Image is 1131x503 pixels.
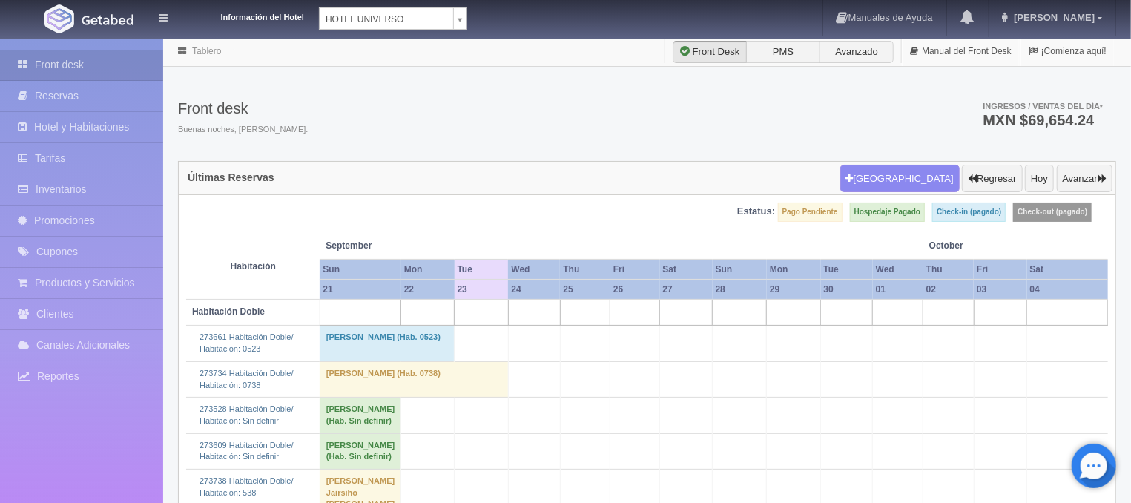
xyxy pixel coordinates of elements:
label: Check-out (pagado) [1013,203,1092,222]
span: September [326,240,448,252]
th: 02 [923,280,974,300]
h4: Últimas Reservas [188,172,274,183]
th: Sun [320,260,400,280]
label: Pago Pendiente [778,203,843,222]
span: October [929,240,1021,252]
th: 22 [401,280,455,300]
img: Getabed [44,4,74,33]
th: Fri [610,260,660,280]
h3: Front desk [178,100,308,116]
label: Avanzado [820,41,894,63]
dt: Información del Hotel [185,7,304,24]
label: Check-in (pagado) [932,203,1006,222]
span: HOTEL UNIVERSO [326,8,447,30]
span: Buenas noches, [PERSON_NAME]. [178,124,308,136]
span: Ingresos / Ventas del día [983,102,1103,111]
td: [PERSON_NAME] (Hab. Sin definir) [320,398,400,433]
th: Thu [923,260,974,280]
th: 28 [713,280,767,300]
th: Wed [873,260,923,280]
button: Avanzar [1057,165,1112,193]
th: Tue [821,260,873,280]
label: PMS [746,41,820,63]
td: [PERSON_NAME] (Hab. Sin definir) [320,433,400,469]
span: [PERSON_NAME] [1010,12,1095,23]
th: 30 [821,280,873,300]
th: 29 [767,280,821,300]
th: Sat [1027,260,1108,280]
th: Wed [508,260,560,280]
th: Mon [401,260,455,280]
b: Habitación Doble [192,306,265,317]
th: 25 [560,280,610,300]
a: HOTEL UNIVERSO [319,7,467,30]
a: Manual del Front Desk [902,37,1020,66]
a: 273661 Habitación Doble/Habitación: 0523 [200,332,294,353]
th: Thu [560,260,610,280]
th: Fri [974,260,1026,280]
img: Getabed [82,14,133,25]
th: Sat [660,260,713,280]
th: 03 [974,280,1026,300]
th: 04 [1027,280,1108,300]
label: Front Desk [673,41,747,63]
td: [PERSON_NAME] (Hab. 0523) [320,326,454,361]
th: Tue [455,260,509,280]
td: [PERSON_NAME] (Hab. 0738) [320,361,508,397]
th: 26 [610,280,660,300]
label: Hospedaje Pagado [850,203,925,222]
th: 27 [660,280,713,300]
strong: Habitación [231,261,276,272]
button: Hoy [1025,165,1054,193]
a: Tablero [192,46,221,56]
a: 273738 Habitación Doble/Habitación: 538 [200,476,294,497]
th: 01 [873,280,923,300]
a: 273609 Habitación Doble/Habitación: Sin definir [200,441,294,461]
a: ¡Comienza aquí! [1020,37,1115,66]
th: 23 [455,280,509,300]
th: 21 [320,280,400,300]
th: Mon [767,260,821,280]
h3: MXN $69,654.24 [983,113,1103,128]
button: Regresar [962,165,1022,193]
button: [GEOGRAPHIC_DATA] [840,165,960,193]
a: 273528 Habitación Doble/Habitación: Sin definir [200,404,294,425]
th: 24 [508,280,560,300]
label: Estatus: [737,205,775,219]
th: Sun [713,260,767,280]
a: 273734 Habitación Doble/Habitación: 0738 [200,369,294,389]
